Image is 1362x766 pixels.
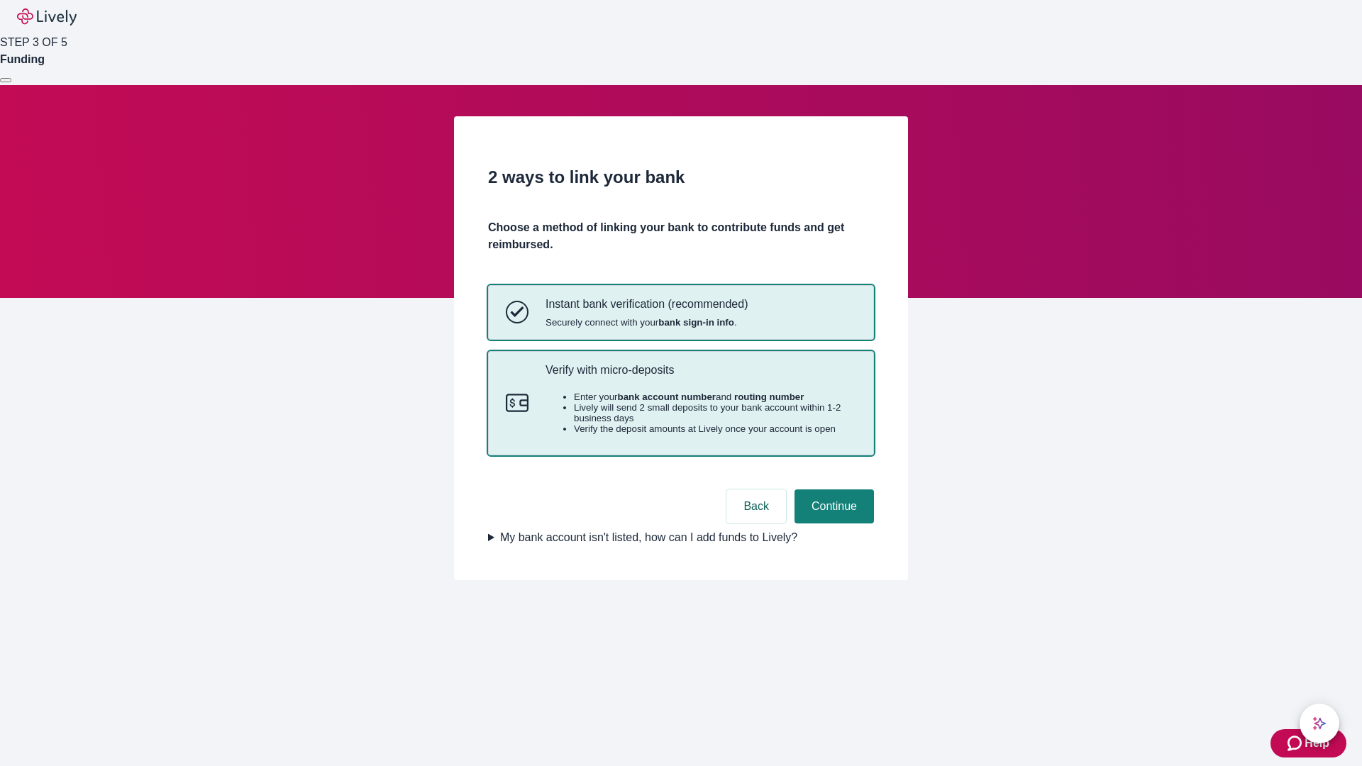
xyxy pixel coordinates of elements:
[17,9,77,26] img: Lively
[574,423,856,434] li: Verify the deposit amounts at Lively once your account is open
[734,392,804,402] strong: routing number
[574,402,856,423] li: Lively will send 2 small deposits to your bank account within 1-2 business days
[546,363,856,377] p: Verify with micro-deposits
[488,529,874,546] summary: My bank account isn't listed, how can I add funds to Lively?
[1300,704,1339,743] button: chat
[489,286,873,338] button: Instant bank verificationInstant bank verification (recommended)Securely connect with yourbank si...
[488,165,874,190] h2: 2 ways to link your bank
[618,392,716,402] strong: bank account number
[488,219,874,253] h4: Choose a method of linking your bank to contribute funds and get reimbursed.
[546,317,748,328] span: Securely connect with your .
[506,301,528,323] svg: Instant bank verification
[506,392,528,414] svg: Micro-deposits
[1270,729,1346,757] button: Zendesk support iconHelp
[1312,716,1327,731] svg: Lively AI Assistant
[574,392,856,402] li: Enter your and
[658,317,734,328] strong: bank sign-in info
[489,352,873,455] button: Micro-depositsVerify with micro-depositsEnter yourbank account numberand routing numberLively wil...
[726,489,786,523] button: Back
[794,489,874,523] button: Continue
[1288,735,1305,752] svg: Zendesk support icon
[546,297,748,311] p: Instant bank verification (recommended)
[1305,735,1329,752] span: Help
